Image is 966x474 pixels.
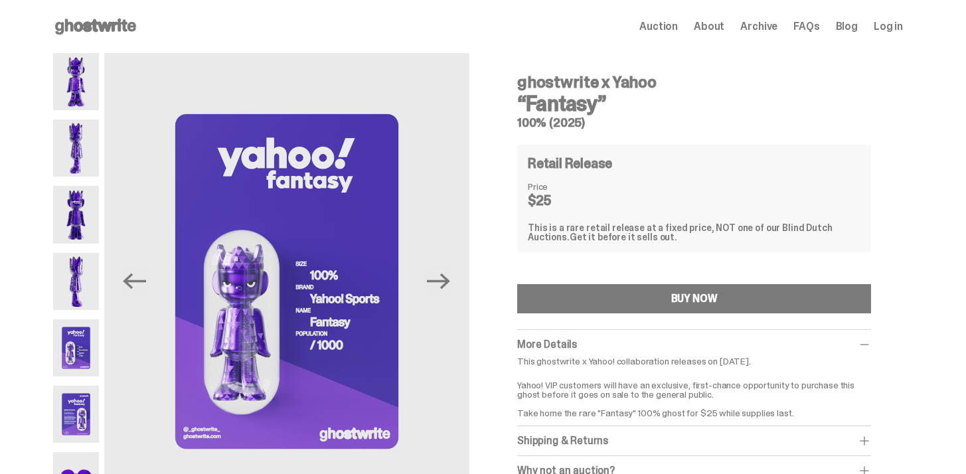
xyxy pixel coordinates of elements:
button: Next [424,267,453,296]
a: FAQs [793,21,819,32]
a: Archive [740,21,777,32]
a: Auction [639,21,678,32]
img: Yahoo-HG---2.png [53,119,99,177]
a: Log in [874,21,903,32]
a: About [694,21,724,32]
button: Previous [120,267,149,296]
h3: “Fantasy” [517,93,871,114]
div: Shipping & Returns [517,434,871,447]
h4: ghostwrite x Yahoo [517,74,871,90]
img: Yahoo-HG---6.png [53,386,99,443]
dd: $25 [528,194,594,207]
img: Yahoo-HG---5.png [53,319,99,376]
img: Yahoo-HG---3.png [53,186,99,243]
span: Get it before it sells out. [570,231,677,243]
dt: Price [528,182,594,191]
img: Yahoo-HG---1.png [53,53,99,110]
button: BUY NOW [517,284,871,313]
span: More Details [517,337,577,351]
img: Yahoo-HG---4.png [53,253,99,310]
h4: Retail Release [528,157,612,170]
div: BUY NOW [671,293,718,304]
h5: 100% (2025) [517,117,871,129]
p: Yahoo! VIP customers will have an exclusive, first-chance opportunity to purchase this ghost befo... [517,371,871,418]
a: Blog [836,21,858,32]
div: This is a rare retail release at a fixed price, NOT one of our Blind Dutch Auctions. [528,223,860,242]
p: This ghostwrite x Yahoo! collaboration releases on [DATE]. [517,356,871,366]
